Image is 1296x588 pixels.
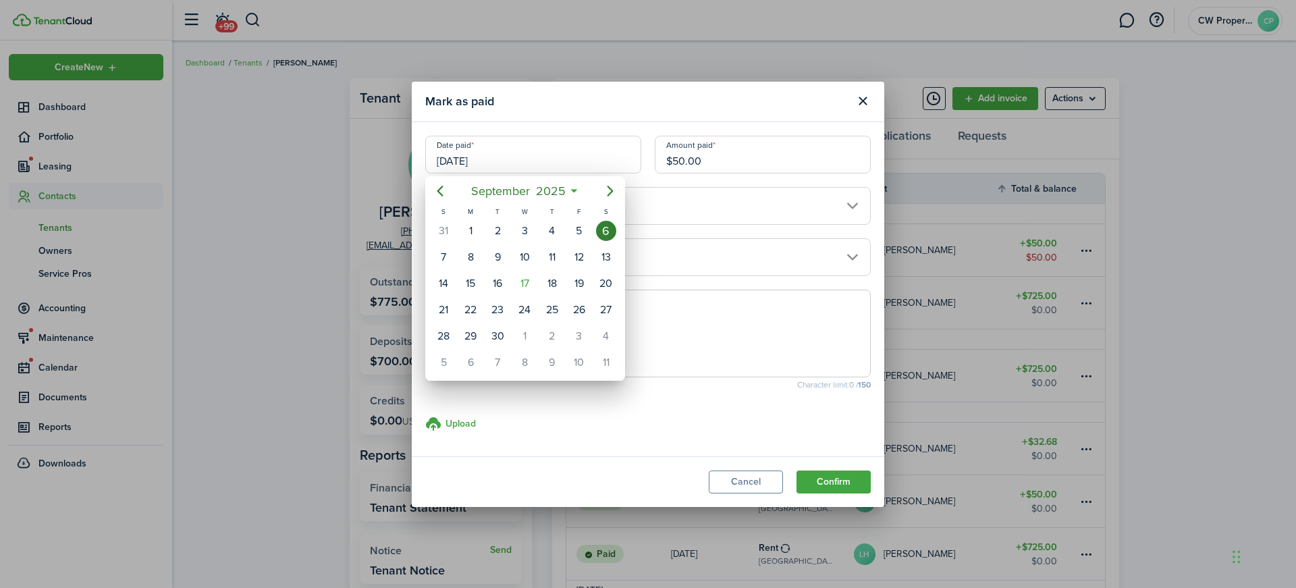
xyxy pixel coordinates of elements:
[596,300,616,320] div: Saturday, September 27, 2025
[514,352,535,373] div: Wednesday, October 8, 2025
[487,247,508,267] div: Tuesday, September 9, 2025
[593,206,620,217] div: S
[569,326,589,346] div: Friday, October 3, 2025
[433,352,454,373] div: Sunday, October 5, 2025
[542,221,562,241] div: Thursday, September 4, 2025
[460,247,481,267] div: Monday, September 8, 2025
[433,300,454,320] div: Sunday, September 21, 2025
[596,326,616,346] div: Saturday, October 4, 2025
[487,300,508,320] div: Tuesday, September 23, 2025
[566,206,593,217] div: F
[460,273,481,294] div: Monday, September 15, 2025
[460,300,481,320] div: Monday, September 22, 2025
[433,221,454,241] div: Sunday, August 31, 2025
[597,178,624,205] mbsc-button: Next page
[427,178,454,205] mbsc-button: Previous page
[569,221,589,241] div: Friday, September 5, 2025
[596,273,616,294] div: Saturday, September 20, 2025
[462,179,574,203] mbsc-button: September2025
[487,273,508,294] div: Tuesday, September 16, 2025
[460,326,481,346] div: Monday, September 29, 2025
[542,247,562,267] div: Thursday, September 11, 2025
[514,273,535,294] div: Today, Wednesday, September 17, 2025
[460,352,481,373] div: Monday, October 6, 2025
[542,326,562,346] div: Thursday, October 2, 2025
[433,326,454,346] div: Sunday, September 28, 2025
[596,247,616,267] div: Saturday, September 13, 2025
[569,352,589,373] div: Friday, October 10, 2025
[542,352,562,373] div: Thursday, October 9, 2025
[468,179,533,203] span: September
[511,206,538,217] div: W
[596,221,616,241] div: Saturday, September 6, 2025
[484,206,511,217] div: T
[457,206,484,217] div: M
[539,206,566,217] div: T
[596,352,616,373] div: Saturday, October 11, 2025
[542,300,562,320] div: Thursday, September 25, 2025
[460,221,481,241] div: Monday, September 1, 2025
[533,179,568,203] span: 2025
[542,273,562,294] div: Thursday, September 18, 2025
[514,326,535,346] div: Wednesday, October 1, 2025
[433,247,454,267] div: Sunday, September 7, 2025
[433,273,454,294] div: Sunday, September 14, 2025
[514,247,535,267] div: Wednesday, September 10, 2025
[569,273,589,294] div: Friday, September 19, 2025
[514,300,535,320] div: Wednesday, September 24, 2025
[487,221,508,241] div: Tuesday, September 2, 2025
[430,206,457,217] div: S
[514,221,535,241] div: Wednesday, September 3, 2025
[487,326,508,346] div: Tuesday, September 30, 2025
[569,300,589,320] div: Friday, September 26, 2025
[569,247,589,267] div: Friday, September 12, 2025
[487,352,508,373] div: Tuesday, October 7, 2025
